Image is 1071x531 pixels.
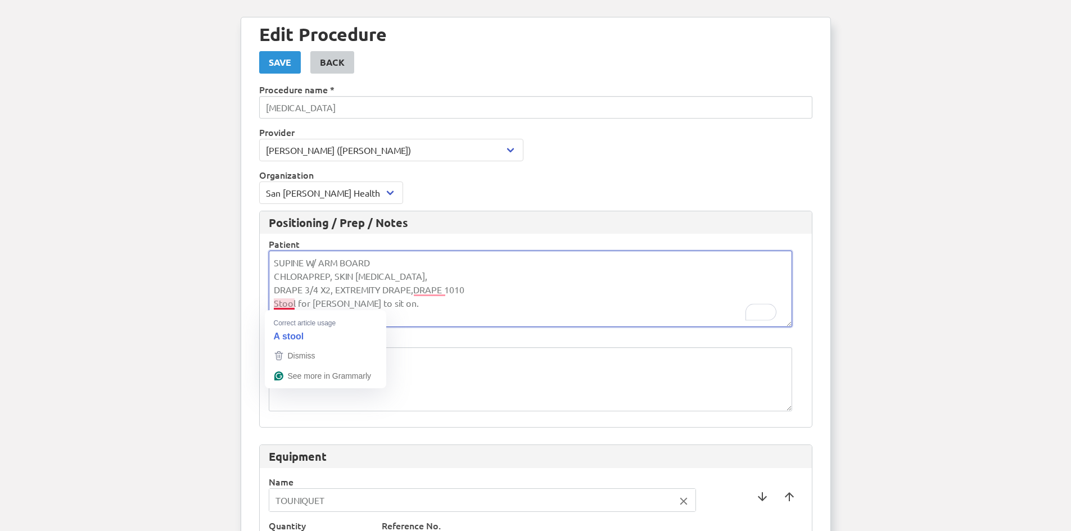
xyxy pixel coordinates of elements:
div: Edit Procedure [259,24,812,44]
div: Back [320,56,345,69]
div: Equipment [260,445,812,468]
i: Close [677,495,690,507]
a: Back [310,51,354,74]
div: Save [269,56,291,69]
textarea: To enrich screen reader interactions, please activate Accessibility in Grammarly extension settings [269,251,792,327]
button: Save [259,51,301,74]
div: Positioning / Prep / Notes [260,211,812,234]
label: Organization [259,168,812,181]
label: Provider [269,334,803,347]
label: Patient [269,237,803,251]
label: Provider [259,125,812,139]
label: Name [269,475,696,488]
label: Procedure name * [259,83,812,96]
